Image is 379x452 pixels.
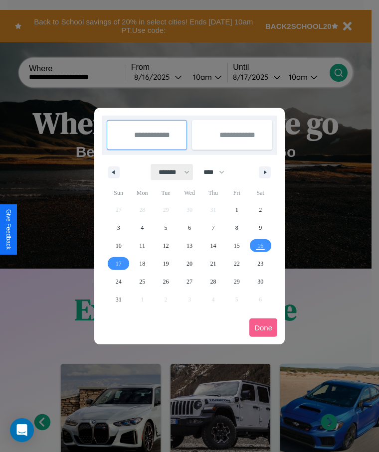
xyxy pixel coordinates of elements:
span: 18 [139,255,145,273]
span: 13 [187,237,192,255]
span: 22 [234,255,240,273]
button: 29 [225,273,248,291]
span: 1 [235,201,238,219]
span: 9 [259,219,262,237]
div: Open Intercom Messenger [10,418,34,442]
span: 8 [235,219,238,237]
button: 9 [249,219,272,237]
span: Wed [178,185,201,201]
button: 26 [154,273,178,291]
span: 24 [116,273,122,291]
button: Done [249,318,277,337]
span: 14 [210,237,216,255]
button: 23 [249,255,272,273]
span: 11 [139,237,145,255]
span: 26 [163,273,169,291]
span: 5 [165,219,168,237]
button: 14 [201,237,225,255]
button: 21 [201,255,225,273]
button: 16 [249,237,272,255]
span: 23 [257,255,263,273]
span: 25 [139,273,145,291]
button: 15 [225,237,248,255]
span: 10 [116,237,122,255]
span: 19 [163,255,169,273]
button: 22 [225,255,248,273]
button: 25 [130,273,154,291]
button: 5 [154,219,178,237]
button: 8 [225,219,248,237]
button: 12 [154,237,178,255]
button: 27 [178,273,201,291]
span: 31 [116,291,122,308]
span: Sat [249,185,272,201]
span: Thu [201,185,225,201]
button: 11 [130,237,154,255]
span: 17 [116,255,122,273]
button: 1 [225,201,248,219]
div: Give Feedback [5,209,12,250]
span: 16 [257,237,263,255]
button: 28 [201,273,225,291]
span: Tue [154,185,178,201]
button: 3 [107,219,130,237]
button: 4 [130,219,154,237]
span: 20 [187,255,192,273]
button: 19 [154,255,178,273]
button: 20 [178,255,201,273]
button: 24 [107,273,130,291]
span: 3 [117,219,120,237]
button: 13 [178,237,201,255]
button: 10 [107,237,130,255]
button: 7 [201,219,225,237]
button: 6 [178,219,201,237]
span: Sun [107,185,130,201]
span: Fri [225,185,248,201]
span: 2 [259,201,262,219]
span: 7 [211,219,214,237]
span: 12 [163,237,169,255]
span: 6 [188,219,191,237]
span: 4 [141,219,144,237]
button: 2 [249,201,272,219]
button: 18 [130,255,154,273]
button: 31 [107,291,130,308]
button: 17 [107,255,130,273]
span: 27 [187,273,192,291]
span: 30 [257,273,263,291]
span: 15 [234,237,240,255]
span: 29 [234,273,240,291]
button: 30 [249,273,272,291]
span: 21 [210,255,216,273]
span: Mon [130,185,154,201]
span: 28 [210,273,216,291]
